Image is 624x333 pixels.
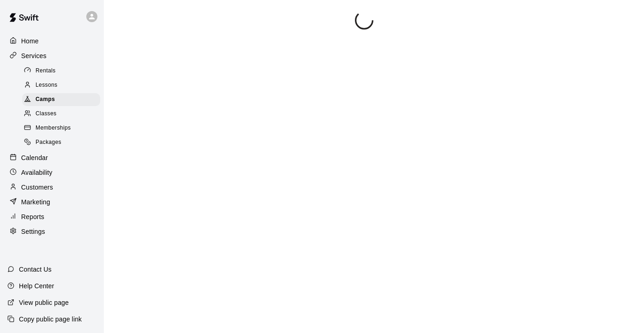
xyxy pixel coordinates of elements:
a: Camps [22,93,104,107]
span: Memberships [36,124,71,133]
p: Help Center [19,281,54,291]
a: Availability [7,166,96,179]
p: Calendar [21,153,48,162]
a: Calendar [7,151,96,165]
div: Camps [22,93,100,106]
p: Customers [21,183,53,192]
a: Rentals [22,64,104,78]
a: Customers [7,180,96,194]
p: Copy public page link [19,315,82,324]
a: Memberships [22,121,104,136]
a: Services [7,49,96,63]
p: Marketing [21,197,50,207]
span: Classes [36,109,56,119]
p: Contact Us [19,265,52,274]
div: Memberships [22,122,100,135]
p: Availability [21,168,53,177]
a: Packages [22,136,104,150]
a: Marketing [7,195,96,209]
div: Classes [22,107,100,120]
p: Reports [21,212,44,221]
span: Rentals [36,66,56,76]
a: Reports [7,210,96,224]
a: Classes [22,107,104,121]
p: Home [21,36,39,46]
p: Services [21,51,47,60]
a: Home [7,34,96,48]
p: View public page [19,298,69,307]
span: Packages [36,138,61,147]
a: Settings [7,225,96,238]
span: Camps [36,95,55,104]
a: Lessons [22,78,104,92]
span: Lessons [36,81,58,90]
div: Rentals [22,65,100,77]
div: Lessons [22,79,100,92]
div: Packages [22,136,100,149]
p: Settings [21,227,45,236]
